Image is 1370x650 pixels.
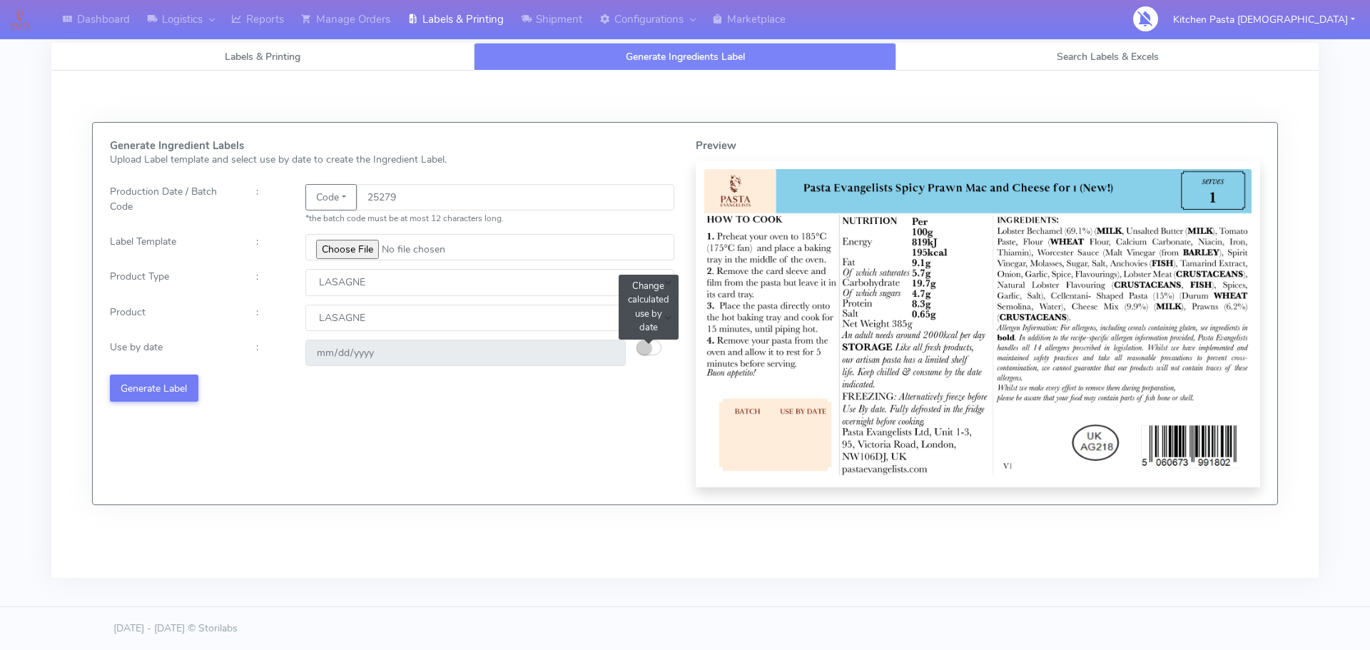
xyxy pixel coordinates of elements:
div: Label Template [99,234,245,260]
div: Production Date / Batch Code [99,184,245,225]
h5: Generate Ingredient Labels [110,140,674,152]
div: Product Type [99,269,245,295]
span: Generate Ingredients Label [626,50,745,64]
div: : [245,234,294,260]
button: Code [305,184,357,210]
button: Generate Label [110,375,198,401]
div: : [245,340,294,366]
span: Labels & Printing [225,50,300,64]
div: Product [99,305,245,331]
img: Label Preview [704,169,1252,479]
ul: Tabs [51,43,1319,71]
div: : [245,184,294,225]
small: *the batch code must be at most 12 characters long. [305,213,504,224]
p: Upload Label template and select use by date to create the Ingredient Label. [110,152,674,167]
div: : [245,269,294,295]
h5: Preview [696,140,1260,152]
button: Kitchen Pasta [DEMOGRAPHIC_DATA] [1162,5,1366,34]
div: Use by date [99,340,245,366]
span: Search Labels & Excels [1057,50,1159,64]
div: : [245,305,294,331]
